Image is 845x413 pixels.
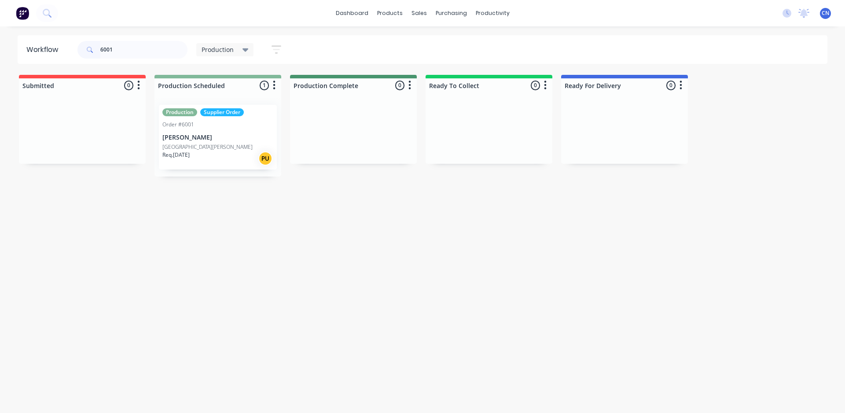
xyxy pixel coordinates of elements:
div: Production [162,108,197,116]
a: dashboard [331,7,373,20]
div: sales [407,7,431,20]
div: Supplier Order [200,108,244,116]
img: Factory [16,7,29,20]
div: Order #6001 [162,121,194,129]
input: Search for orders... [100,41,187,59]
p: [GEOGRAPHIC_DATA][PERSON_NAME] [162,143,253,151]
div: Workflow [26,44,62,55]
div: PU [258,151,272,166]
div: ProductionSupplier OrderOrder #6001[PERSON_NAME][GEOGRAPHIC_DATA][PERSON_NAME]Req.[DATE]PU [159,105,277,170]
span: CN [822,9,829,17]
div: purchasing [431,7,471,20]
div: productivity [471,7,514,20]
p: Req. [DATE] [162,151,190,159]
div: products [373,7,407,20]
span: Production [202,45,234,54]
p: [PERSON_NAME] [162,134,273,141]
